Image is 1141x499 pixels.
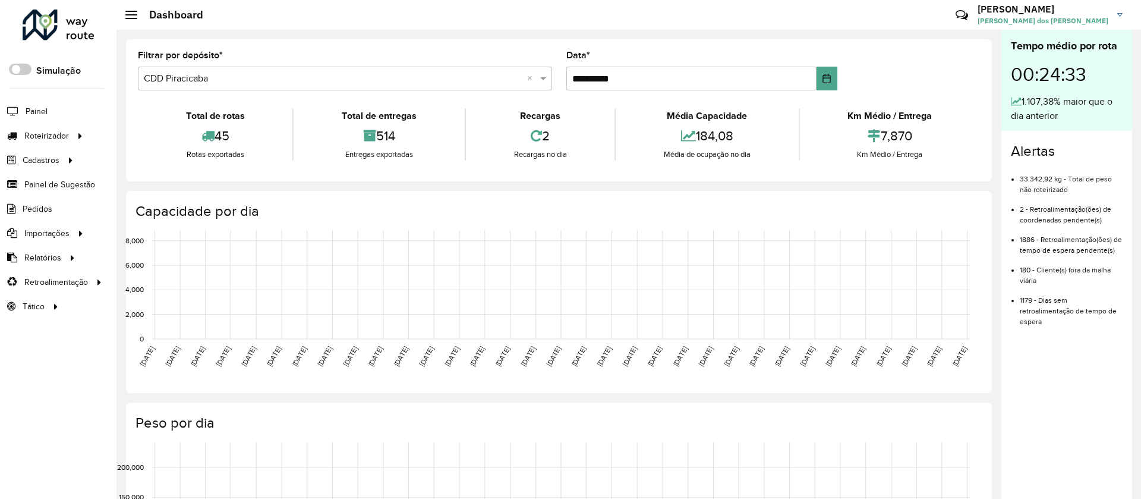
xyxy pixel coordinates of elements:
[978,4,1108,15] h3: [PERSON_NAME]
[23,203,52,215] span: Pedidos
[469,123,612,149] div: 2
[949,2,975,28] a: Contato Rápido
[978,15,1108,26] span: [PERSON_NAME] dos [PERSON_NAME]
[849,345,866,368] text: [DATE]
[1020,286,1123,327] li: 1179 - Dias sem retroalimentação de tempo de espera
[135,203,980,220] h4: Capacidade por dia
[697,345,714,368] text: [DATE]
[140,335,144,343] text: 0
[494,345,511,368] text: [DATE]
[566,48,590,62] label: Data
[240,345,257,368] text: [DATE]
[24,178,95,191] span: Painel de Sugestão
[803,149,977,161] div: Km Médio / Entrega
[24,130,69,142] span: Roteirizador
[291,345,308,368] text: [DATE]
[570,345,587,368] text: [DATE]
[824,345,841,368] text: [DATE]
[619,123,795,149] div: 184,08
[817,67,837,90] button: Choose Date
[925,345,943,368] text: [DATE]
[875,345,892,368] text: [DATE]
[1011,95,1123,123] div: 1.107,38% maior que o dia anterior
[418,345,435,368] text: [DATE]
[138,345,156,368] text: [DATE]
[900,345,918,368] text: [DATE]
[443,345,461,368] text: [DATE]
[469,109,612,123] div: Recargas
[117,463,144,471] text: 200,000
[163,345,181,368] text: [DATE]
[215,345,232,368] text: [DATE]
[646,345,663,368] text: [DATE]
[23,154,59,167] span: Cadastros
[23,300,45,313] span: Tático
[141,149,289,161] div: Rotas exportadas
[799,345,816,368] text: [DATE]
[527,71,537,86] span: Clear all
[297,109,461,123] div: Total de entregas
[803,109,977,123] div: Km Médio / Entrega
[672,345,689,368] text: [DATE]
[469,149,612,161] div: Recargas no dia
[24,276,88,288] span: Retroalimentação
[189,345,206,368] text: [DATE]
[468,345,486,368] text: [DATE]
[265,345,282,368] text: [DATE]
[135,415,980,432] h4: Peso por dia
[619,109,795,123] div: Média Capacidade
[748,345,765,368] text: [DATE]
[1020,225,1123,256] li: 1886 - Retroalimentação(ões) de tempo de espera pendente(s)
[1020,195,1123,225] li: 2 - Retroalimentação(ões) de coordenadas pendente(s)
[723,345,740,368] text: [DATE]
[26,105,48,118] span: Painel
[297,123,461,149] div: 514
[141,109,289,123] div: Total de rotas
[316,345,333,368] text: [DATE]
[297,149,461,161] div: Entregas exportadas
[1011,54,1123,95] div: 00:24:33
[342,345,359,368] text: [DATE]
[619,149,795,161] div: Média de ocupação no dia
[1011,38,1123,54] div: Tempo médio por rota
[1020,165,1123,195] li: 33.342,92 kg - Total de peso não roteirizado
[24,227,70,240] span: Importações
[125,310,144,318] text: 2,000
[36,64,81,78] label: Simulação
[392,345,409,368] text: [DATE]
[125,286,144,294] text: 4,000
[24,252,61,264] span: Relatórios
[367,345,384,368] text: [DATE]
[1011,143,1123,160] h4: Alertas
[138,48,223,62] label: Filtrar por depósito
[141,123,289,149] div: 45
[125,237,144,244] text: 8,000
[803,123,977,149] div: 7,870
[544,345,562,368] text: [DATE]
[125,261,144,269] text: 6,000
[773,345,790,368] text: [DATE]
[137,8,203,21] h2: Dashboard
[595,345,613,368] text: [DATE]
[951,345,968,368] text: [DATE]
[519,345,537,368] text: [DATE]
[1020,256,1123,286] li: 180 - Cliente(s) fora da malha viária
[621,345,638,368] text: [DATE]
